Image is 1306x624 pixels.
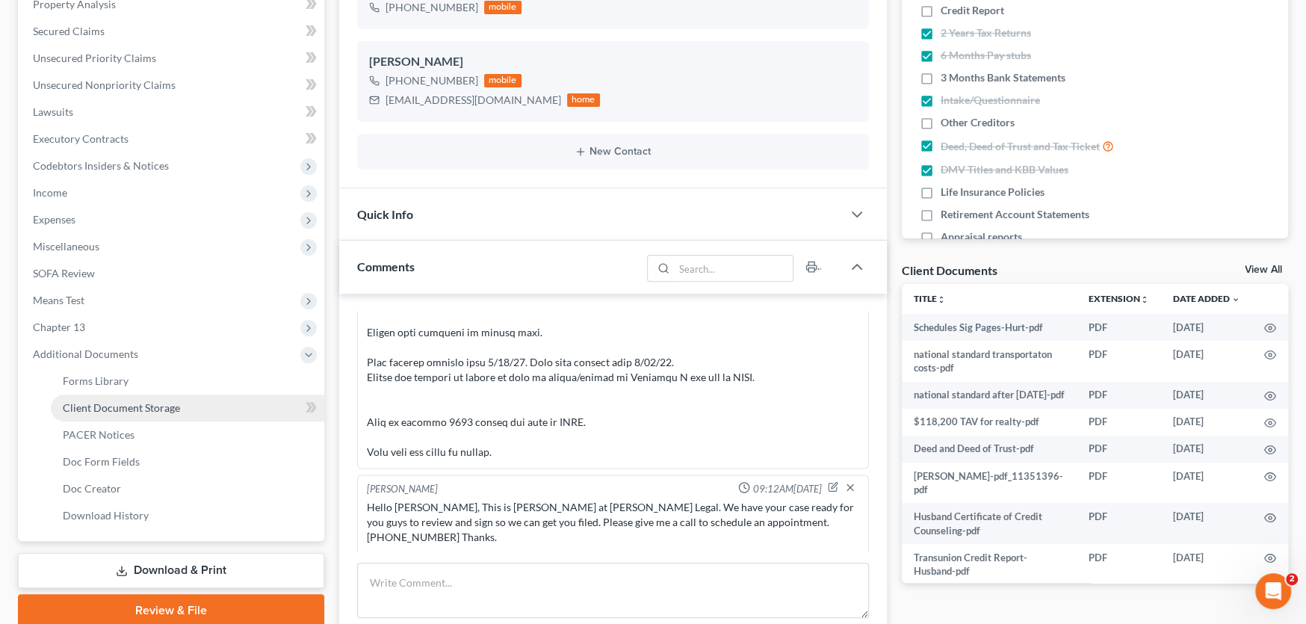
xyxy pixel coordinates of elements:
[914,293,946,304] a: Titleunfold_more
[63,401,180,414] span: Client Document Storage
[1231,295,1240,304] i: expand_more
[1255,573,1291,609] iframe: Intercom live chat
[902,382,1077,409] td: national standard after [DATE]-pdf
[484,1,522,14] div: mobile
[33,25,105,37] span: Secured Claims
[902,262,997,278] div: Client Documents
[63,374,129,387] span: Forms Library
[902,544,1077,585] td: Transunion Credit Report- Husband-pdf
[941,70,1065,85] span: 3 Months Bank Statements
[902,341,1077,382] td: national standard transportaton costs-pdf
[1161,382,1252,409] td: [DATE]
[1161,341,1252,382] td: [DATE]
[902,436,1077,463] td: Deed and Deed of Trust-pdf
[63,455,140,468] span: Doc Form Fields
[33,159,169,172] span: Codebtors Insiders & Notices
[369,53,857,71] div: [PERSON_NAME]
[63,509,149,522] span: Download History
[1161,314,1252,341] td: [DATE]
[33,294,84,306] span: Means Test
[1077,436,1161,463] td: PDF
[33,132,129,145] span: Executory Contracts
[941,139,1100,154] span: Deed, Deed of Trust and Tax Ticket
[21,99,324,126] a: Lawsuits
[21,260,324,287] a: SOFA Review
[18,553,324,588] a: Download & Print
[1077,341,1161,382] td: PDF
[21,18,324,45] a: Secured Claims
[357,207,413,221] span: Quick Info
[1161,544,1252,585] td: [DATE]
[21,72,324,99] a: Unsecured Nonpriority Claims
[1077,503,1161,544] td: PDF
[51,475,324,502] a: Doc Creator
[33,213,75,226] span: Expenses
[937,295,946,304] i: unfold_more
[941,115,1015,130] span: Other Creditors
[1077,382,1161,409] td: PDF
[63,428,134,441] span: PACER Notices
[941,229,1022,244] span: Appraisal reports
[753,481,822,495] span: 09:12AM[DATE]
[1140,295,1149,304] i: unfold_more
[1077,314,1161,341] td: PDF
[1077,544,1161,585] td: PDF
[1089,293,1149,304] a: Extensionunfold_more
[941,162,1068,177] span: DMV Titles and KBB Values
[51,502,324,529] a: Download History
[357,259,415,274] span: Comments
[902,409,1077,436] td: $118,200 TAV for realty-pdf
[567,93,600,107] div: home
[941,93,1040,108] span: Intake/Questionnaire
[1161,409,1252,436] td: [DATE]
[941,207,1089,222] span: Retirement Account Statements
[1077,409,1161,436] td: PDF
[1161,463,1252,504] td: [DATE]
[33,347,138,360] span: Additional Documents
[33,105,73,118] span: Lawsuits
[1245,265,1282,275] a: View All
[21,126,324,152] a: Executory Contracts
[902,314,1077,341] td: Schedules Sig Pages-Hurt-pdf
[21,45,324,72] a: Unsecured Priority Claims
[941,3,1004,18] span: Credit Report
[369,146,857,158] button: New Contact
[1161,436,1252,463] td: [DATE]
[386,73,478,88] div: [PHONE_NUMBER]
[33,267,95,279] span: SOFA Review
[902,503,1077,544] td: Husband Certificate of Credit Counseling-pdf
[386,93,561,108] div: [EMAIL_ADDRESS][DOMAIN_NAME]
[51,368,324,395] a: Forms Library
[1173,293,1240,304] a: Date Added expand_more
[33,321,85,333] span: Chapter 13
[51,448,324,475] a: Doc Form Fields
[1161,503,1252,544] td: [DATE]
[51,395,324,421] a: Client Document Storage
[51,421,324,448] a: PACER Notices
[33,52,156,64] span: Unsecured Priority Claims
[674,256,793,281] input: Search...
[941,185,1045,200] span: Life Insurance Policies
[367,481,438,496] div: [PERSON_NAME]
[484,74,522,87] div: mobile
[33,78,176,91] span: Unsecured Nonpriority Claims
[63,482,121,495] span: Doc Creator
[33,186,67,199] span: Income
[33,240,99,253] span: Miscellaneous
[1286,573,1298,585] span: 2
[1077,463,1161,504] td: PDF
[941,48,1031,63] span: 6 Months Pay stubs
[902,463,1077,504] td: [PERSON_NAME]-pdf_11351396-pdf
[367,499,859,544] div: Hello [PERSON_NAME], This is [PERSON_NAME] at [PERSON_NAME] Legal. We have your case ready for yo...
[941,25,1031,40] span: 2 Years Tax Returns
